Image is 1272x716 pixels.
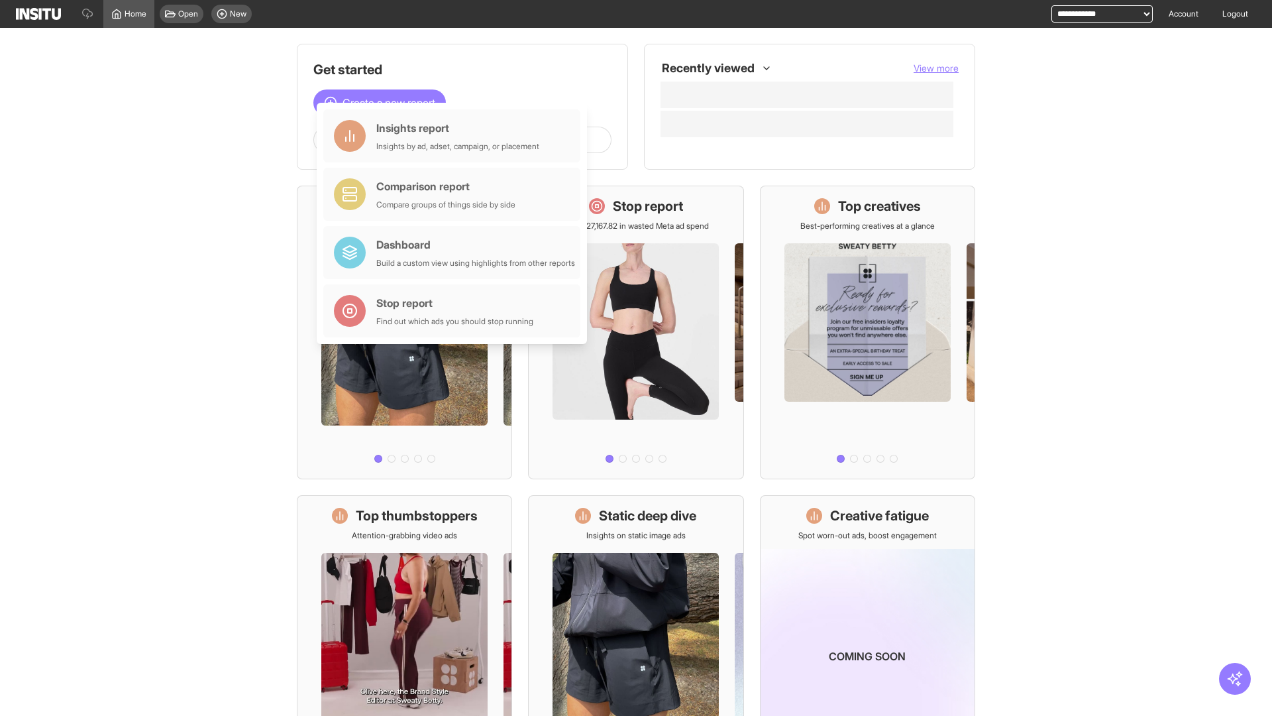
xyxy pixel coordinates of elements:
h1: Static deep dive [599,507,696,525]
div: Stop report [376,295,533,311]
div: Dashboard [376,237,575,253]
h1: Top thumbstoppers [356,507,478,525]
div: Find out which ads you should stop running [376,316,533,327]
p: Attention-grabbing video ads [352,530,457,541]
button: Create a new report [313,89,446,116]
h1: Get started [313,60,611,79]
img: Logo [16,8,61,20]
span: View more [914,62,959,74]
div: Build a custom view using highlights from other reports [376,258,575,268]
a: Top creativesBest-performing creatives at a glance [760,186,975,479]
p: Insights on static image ads [586,530,686,541]
p: Best-performing creatives at a glance [800,221,935,231]
div: Comparison report [376,178,515,194]
a: Stop reportSave £27,167.82 in wasted Meta ad spend [528,186,743,479]
div: Insights report [376,120,539,136]
h1: Top creatives [838,197,921,215]
div: Compare groups of things side by side [376,200,515,210]
p: Save £27,167.82 in wasted Meta ad spend [562,221,709,231]
div: Insights by ad, adset, campaign, or placement [376,141,539,152]
button: View more [914,62,959,75]
span: Home [125,9,146,19]
h1: Stop report [613,197,683,215]
span: Create a new report [343,95,435,111]
a: What's live nowSee all active ads instantly [297,186,512,479]
span: New [230,9,246,19]
span: Open [178,9,198,19]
